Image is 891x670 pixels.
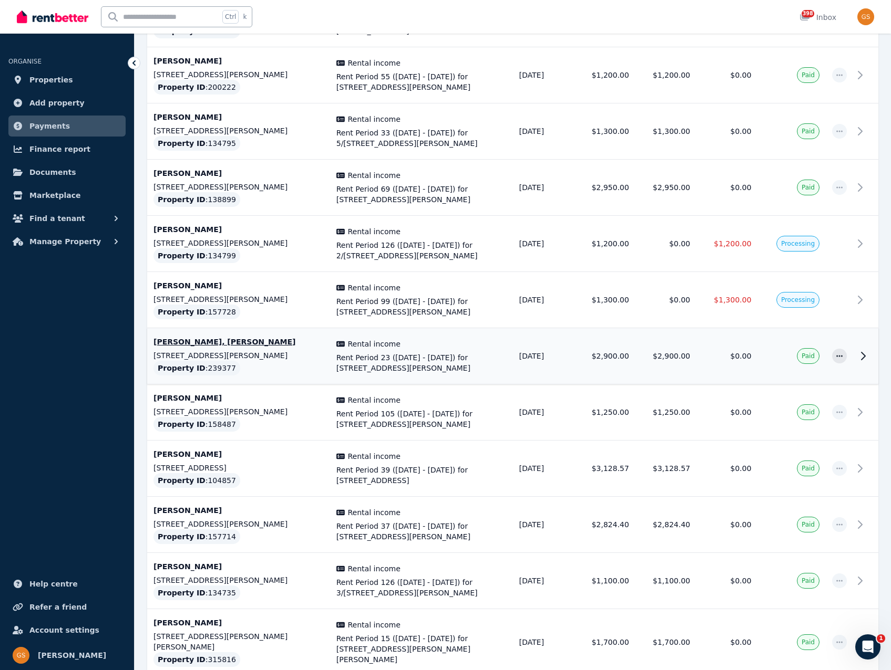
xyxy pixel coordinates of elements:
span: $0.00 [730,638,751,646]
span: Property ID [158,475,206,486]
span: Rent Period 37 ([DATE] - [DATE]) for [STREET_ADDRESS][PERSON_NAME] [336,521,507,542]
span: $0.00 [730,183,751,192]
p: [STREET_ADDRESS][PERSON_NAME] [153,238,324,248]
div: : 157714 [153,529,240,544]
span: $0.00 [730,127,751,135]
span: Paid [802,520,815,529]
span: Marketplace [29,189,80,202]
div: : 134799 [153,248,240,263]
span: Property ID [158,194,206,205]
iframe: Intercom live chat [855,634,880,659]
span: 1 [877,634,885,643]
span: $0.00 [730,577,751,585]
td: $2,900.00 [636,328,697,384]
span: Processing [781,296,815,304]
span: Rental income [348,114,401,124]
span: Rent Period 69 ([DATE] - [DATE]) for [STREET_ADDRESS][PERSON_NAME] [336,184,507,205]
span: $1,300.00 [714,296,751,304]
span: Finance report [29,143,90,155]
p: [STREET_ADDRESS][PERSON_NAME] [153,125,324,136]
span: Ctrl [222,10,239,24]
td: $1,100.00 [636,553,697,609]
a: Payments [8,116,126,137]
p: [STREET_ADDRESS][PERSON_NAME] [153,519,324,529]
td: [DATE] [513,328,575,384]
span: ORGANISE [8,58,42,65]
p: [PERSON_NAME] [153,56,324,66]
td: $2,950.00 [574,160,635,216]
span: Property ID [158,250,206,261]
span: Rent Period 105 ([DATE] - [DATE]) for [STREET_ADDRESS][PERSON_NAME] [336,409,507,430]
div: : 138899 [153,192,240,207]
div: : 158487 [153,417,240,432]
div: : 315816 [153,652,240,667]
span: Rental income [348,563,401,574]
span: Paid [802,638,815,646]
div: : 134795 [153,136,240,151]
img: Gabriel Sarajinsky [857,8,874,25]
span: k [243,13,247,21]
span: Paid [802,183,815,192]
span: Rental income [348,58,401,68]
span: Paid [802,408,815,416]
td: $3,128.57 [574,441,635,497]
td: $2,900.00 [574,328,635,384]
span: Property ID [158,363,206,373]
td: $1,100.00 [574,553,635,609]
img: RentBetter [17,9,88,25]
span: Rental income [348,507,401,518]
div: : 104857 [153,473,240,488]
span: Rental income [348,170,401,181]
button: Manage Property [8,231,126,252]
div: : 239377 [153,361,240,375]
span: $0.00 [730,352,751,360]
p: [PERSON_NAME] [153,168,324,179]
span: Rent Period 55 ([DATE] - [DATE]) for [STREET_ADDRESS][PERSON_NAME] [336,71,507,92]
p: [STREET_ADDRESS][PERSON_NAME] [153,575,324,585]
span: Rental income [348,395,401,405]
div: : 157728 [153,305,240,319]
a: Refer a friend [8,596,126,617]
td: [DATE] [513,160,575,216]
td: $1,300.00 [636,103,697,160]
td: $0.00 [636,272,697,328]
p: [PERSON_NAME], [PERSON_NAME] [153,337,324,347]
span: Help centre [29,578,78,590]
td: $1,200.00 [574,216,635,272]
span: Documents [29,166,76,179]
p: [STREET_ADDRESS][PERSON_NAME] [153,69,324,80]
span: Rent Period 15 ([DATE] - [DATE]) for [STREET_ADDRESS][PERSON_NAME][PERSON_NAME] [336,633,507,665]
span: Property ID [158,82,206,92]
span: Add property [29,97,85,109]
span: Paid [802,71,815,79]
span: 398 [802,10,814,17]
td: $1,250.00 [574,384,635,441]
span: $0.00 [730,408,751,416]
span: Property ID [158,531,206,542]
div: Inbox [800,12,836,23]
td: $1,250.00 [636,384,697,441]
span: Rental income [348,282,401,293]
p: [PERSON_NAME] [153,112,324,122]
span: Rental income [348,226,401,237]
p: [STREET_ADDRESS][PERSON_NAME] [153,182,324,192]
span: Property ID [158,588,206,598]
span: Rent Period 99 ([DATE] - [DATE]) for [STREET_ADDRESS][PERSON_NAME] [336,296,507,317]
p: [PERSON_NAME] [153,505,324,516]
span: Rent Period 126 ([DATE] - [DATE]) for 3/[STREET_ADDRESS][PERSON_NAME] [336,577,507,598]
span: Refer a friend [29,601,87,613]
span: $0.00 [730,520,751,529]
td: $1,200.00 [574,47,635,103]
span: Rental income [348,620,401,630]
span: Rental income [348,339,401,349]
button: Find a tenant [8,208,126,229]
p: [STREET_ADDRESS][PERSON_NAME] [153,350,324,361]
span: Rent Period 33 ([DATE] - [DATE]) for 5/[STREET_ADDRESS][PERSON_NAME] [336,128,507,149]
a: Properties [8,69,126,90]
a: Documents [8,162,126,183]
td: [DATE] [513,497,575,553]
span: Properties [29,74,73,86]
td: $2,950.00 [636,160,697,216]
p: [PERSON_NAME] [153,617,324,628]
td: $1,200.00 [636,47,697,103]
